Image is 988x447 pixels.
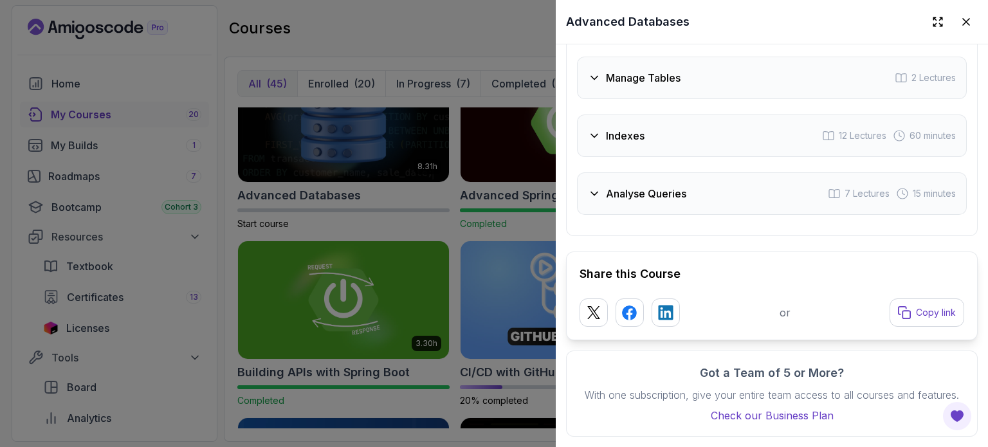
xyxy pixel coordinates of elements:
[577,57,967,99] button: Manage Tables2 Lectures
[580,408,964,423] a: Check our Business Plan
[577,114,967,157] button: Indexes12 Lectures 60 minutes
[890,298,964,327] button: Copy link
[606,128,645,143] h3: Indexes
[916,306,956,319] p: Copy link
[845,187,890,200] span: 7 Lectures
[926,10,949,33] button: Expand drawer
[911,71,956,84] span: 2 Lectures
[913,187,956,200] span: 15 minutes
[580,387,964,403] p: With one subscription, give your entire team access to all courses and features.
[580,265,964,283] h2: Share this Course
[942,401,973,432] button: Open Feedback Button
[580,364,964,382] h3: Got a Team of 5 or More?
[566,13,690,31] h2: Advanced Databases
[780,305,791,320] p: or
[577,172,967,215] button: Analyse Queries7 Lectures 15 minutes
[606,70,681,86] h3: Manage Tables
[910,129,956,142] span: 60 minutes
[606,186,686,201] h3: Analyse Queries
[839,129,886,142] span: 12 Lectures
